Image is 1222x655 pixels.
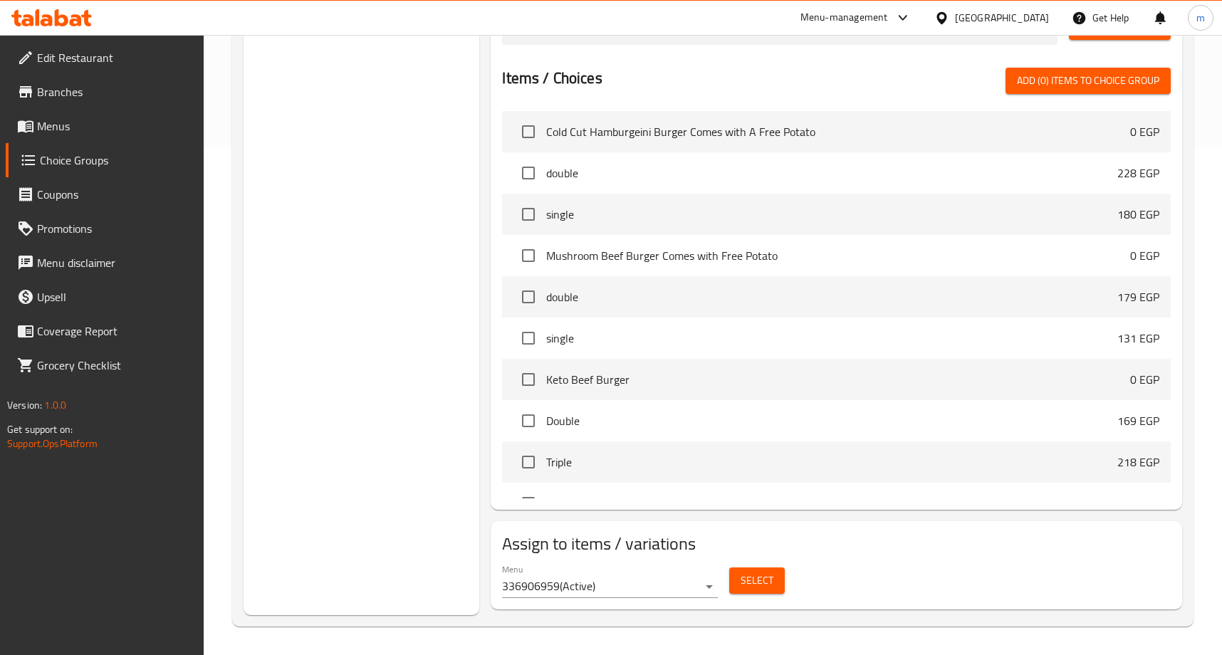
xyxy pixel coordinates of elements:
span: Menus [37,117,193,135]
a: Edit Restaurant [6,41,204,75]
a: Branches [6,75,204,109]
span: Coupons [37,186,193,203]
span: single [546,330,1117,347]
a: Support.OpsPlatform [7,434,98,453]
span: Select choice [513,323,543,353]
p: 131 EGP [1117,330,1159,347]
span: Select [741,572,773,589]
span: single [546,206,1117,223]
p: 180 EGP [1117,206,1159,223]
span: Triple [546,454,1117,471]
a: Menus [6,109,204,143]
span: m [1196,10,1205,26]
a: Menu disclaimer [6,246,204,280]
a: Grocery Checklist [6,348,204,382]
div: [GEOGRAPHIC_DATA] [955,10,1049,26]
span: Select choice [513,241,543,271]
p: 0 EGP [1130,247,1159,264]
span: Mushroom Beef Burger Comes with Free Potato [546,247,1129,264]
div: 336906959(Active) [502,575,717,598]
span: Version: [7,396,42,414]
span: Double [546,412,1117,429]
p: 228 EGP [1117,164,1159,182]
a: Coverage Report [6,314,204,348]
span: Get support on: [7,420,73,439]
span: Grocery Checklist [37,357,193,374]
span: double [546,164,1117,182]
p: 0 EGP [1130,123,1159,140]
span: Select choice [513,406,543,436]
div: Menu-management [800,9,888,26]
a: Choice Groups [6,143,204,177]
span: Edit Restaurant [37,49,193,66]
span: Upsell [37,288,193,305]
p: 169 EGP [1117,412,1159,429]
h2: Items / Choices [502,68,602,89]
span: 1.0.0 [44,396,66,414]
button: Select [729,567,785,594]
span: Single [546,495,1117,512]
p: 119 EGP [1117,495,1159,512]
span: Choice Groups [40,152,193,169]
span: Select choice [513,447,543,477]
button: Add (0) items to choice group [1006,68,1171,94]
span: double [546,288,1117,305]
p: 218 EGP [1117,454,1159,471]
h2: Assign to items / variations [502,533,1170,555]
p: 0 EGP [1130,371,1159,388]
span: Branches [37,83,193,100]
p: 179 EGP [1117,288,1159,305]
span: Select choice [513,365,543,394]
span: Select choice [513,199,543,229]
a: Promotions [6,211,204,246]
span: Select choice [513,282,543,312]
a: Upsell [6,280,204,314]
span: Promotions [37,220,193,237]
span: Keto Beef Burger [546,371,1129,388]
a: Coupons [6,177,204,211]
span: Menu disclaimer [37,254,193,271]
span: Coverage Report [37,323,193,340]
label: Menu [502,565,523,573]
span: Select choice [513,158,543,188]
span: Cold Cut Hamburgeini Burger Comes with A Free Potato [546,123,1129,140]
span: Select choice [513,488,543,518]
span: Add (0) items to choice group [1017,72,1159,90]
